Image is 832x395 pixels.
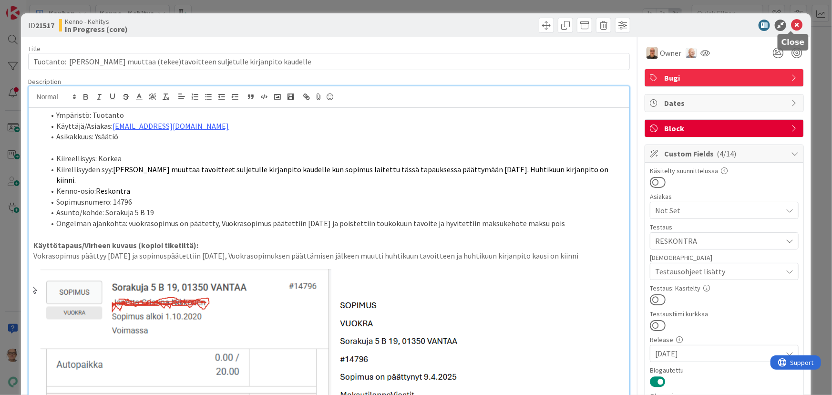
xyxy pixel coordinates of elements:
[35,21,54,30] b: 21517
[655,235,782,247] span: RESKONTRA
[113,121,229,131] a: [EMAIL_ADDRESS][DOMAIN_NAME]
[56,165,610,185] span: [PERSON_NAME] muuttaa tavoitteet suljetulle kirjanpito kaudelle kun sopimus laitettu tässä tapauk...
[28,53,630,70] input: type card name here...
[45,207,625,218] li: Asunto/kohde: Sorakuja 5 B 19
[664,148,786,159] span: Custom Fields
[650,254,799,261] div: [DEMOGRAPHIC_DATA]
[45,164,625,186] li: Kiirellisyyden syy:
[650,193,799,200] div: Asiakas
[45,131,625,142] li: Asikakkuus: Ysäätiö
[647,47,658,59] img: MK
[664,72,786,83] span: Bugi
[20,1,43,13] span: Support
[45,153,625,164] li: Kiireellisyys: Korkea
[33,250,625,261] p: Vokrasopimus päättyy [DATE] ja sopimuspäätettiin [DATE], Vuokrasopimuksen päättämisen jälkeen muu...
[65,18,128,25] span: Kenno - Kehitys
[45,121,625,132] li: Käyttäjä/Asiakas:
[650,224,799,230] div: Testaus
[45,186,625,197] li: Kenno-osio:
[650,367,799,374] div: Blogautettu
[664,97,786,109] span: Dates
[655,205,782,216] span: Not Set
[65,25,128,33] b: In Progress (core)
[650,336,799,343] div: Release
[781,38,805,47] h5: Close
[28,77,61,86] span: Description
[655,266,782,277] span: Testausohjeet lisätty
[45,110,625,121] li: Ympäristö: Tuotanto
[650,167,799,174] div: Käsitelty suunnittelussa
[650,285,799,291] div: Testaus: Käsitelty
[686,48,697,58] img: NG
[96,186,130,196] span: Reskontra
[33,240,198,250] strong: Käyttötapaus/Virheen kuvaus (kopioi tiketiltä):
[45,197,625,208] li: Sopimusnumero: 14796
[660,47,681,59] span: Owner
[717,149,736,158] span: ( 4/14 )
[45,218,625,229] li: Ongelman ajankohta: vuokrasopimus on päätetty, Vuokrasopimus päätettiin [DATE] ja poistettiin tou...
[655,348,782,359] span: [DATE]
[650,311,799,317] div: Testaustiimi kurkkaa
[28,20,54,31] span: ID
[664,123,786,134] span: Block
[28,44,41,53] label: Title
